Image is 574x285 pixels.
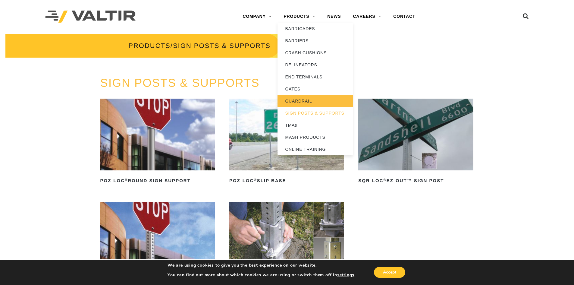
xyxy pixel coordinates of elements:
[125,178,128,182] sup: ®
[278,83,353,95] a: GATES
[128,42,170,49] a: PRODUCTS
[45,11,136,23] img: Valtir
[278,143,353,155] a: ONLINE TRAINING
[337,272,354,278] button: settings
[358,176,473,185] h2: SQR-LOC EZ-Out™ Sign Post
[358,99,473,185] a: SQR-LOC®EZ-Out™ Sign Post
[278,95,353,107] a: GUARDRAIL
[347,11,387,23] a: CAREERS
[278,11,321,23] a: PRODUCTS
[100,77,259,89] a: SIGN POSTS & SUPPORTS
[237,11,278,23] a: COMPANY
[278,131,353,143] a: MASH PRODUCTS
[387,11,421,23] a: CONTACT
[100,176,215,185] h2: POZ-LOC Round Sign Support
[168,272,356,278] p: You can find out more about which cookies we are using or switch them off in .
[278,35,353,47] a: BARRIERS
[254,178,257,182] sup: ®
[278,107,353,119] a: SIGN POSTS & SUPPORTS
[374,267,405,278] button: Accept
[383,178,386,182] sup: ®
[278,71,353,83] a: END TERMINALS
[229,176,344,185] h2: POZ-LOC Slip Base
[173,42,271,49] span: SIGN POSTS & SUPPORTS
[321,11,347,23] a: NEWS
[278,23,353,35] a: BARRICADES
[100,99,215,185] a: POZ-LOC®Round Sign Support
[278,119,353,131] a: TMAs
[278,59,353,71] a: DELINEATORS
[168,263,356,268] p: We are using cookies to give you the best experience on our website.
[278,47,353,59] a: CRASH CUSHIONS
[229,99,344,185] a: POZ-LOC®Slip Base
